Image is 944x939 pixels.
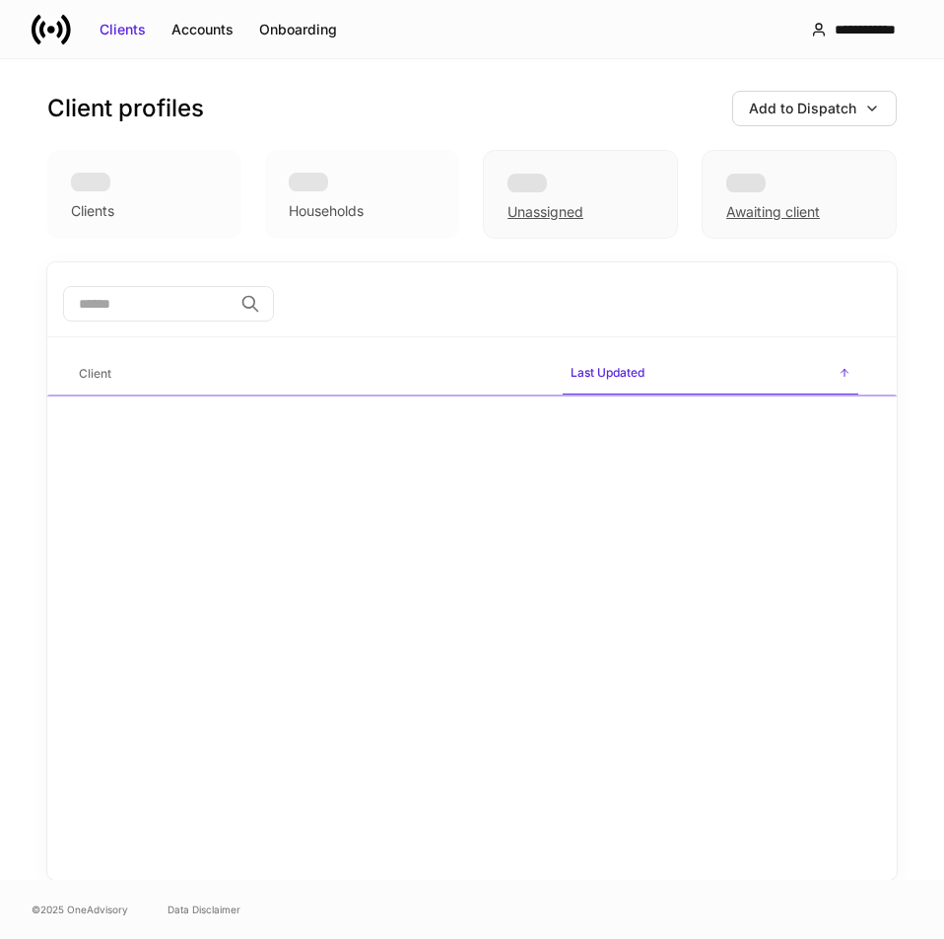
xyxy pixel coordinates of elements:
[749,99,856,118] div: Add to Dispatch
[87,14,159,45] button: Clients
[483,150,678,239] div: Unassigned
[71,201,114,221] div: Clients
[246,14,350,45] button: Onboarding
[100,20,146,39] div: Clients
[507,202,583,222] div: Unassigned
[571,363,644,382] h6: Last Updated
[289,201,364,221] div: Households
[47,93,204,124] h3: Client profiles
[732,91,897,126] button: Add to Dispatch
[563,353,858,396] span: Last Updated
[259,20,337,39] div: Onboarding
[159,14,246,45] button: Accounts
[171,20,234,39] div: Accounts
[32,902,128,917] span: © 2025 OneAdvisory
[726,202,820,222] div: Awaiting client
[168,902,240,917] a: Data Disclaimer
[71,354,547,395] span: Client
[79,364,111,383] h6: Client
[702,150,897,239] div: Awaiting client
